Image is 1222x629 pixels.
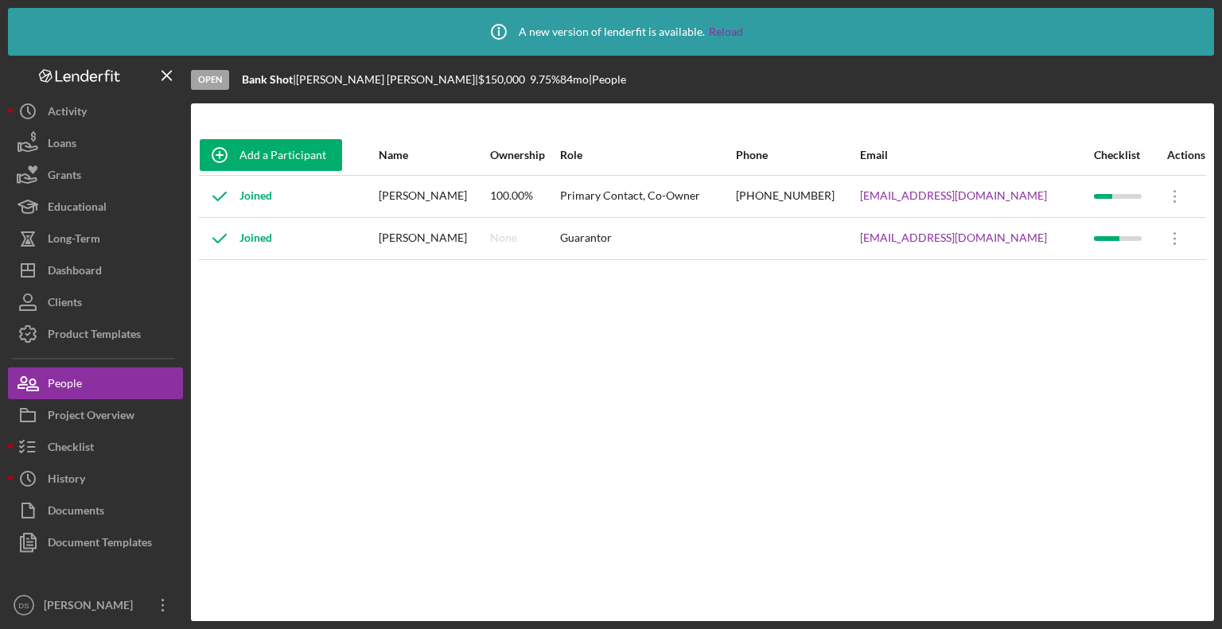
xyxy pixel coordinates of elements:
div: Open [191,70,229,90]
div: Clients [48,286,82,322]
button: Project Overview [8,399,183,431]
div: Loans [48,127,76,163]
button: Long-Term [8,223,183,254]
div: None [490,231,517,244]
div: Actions [1155,149,1205,161]
div: [PERSON_NAME] [379,219,488,258]
button: Documents [8,495,183,526]
button: Checklist [8,431,183,463]
div: Phone [736,149,858,161]
div: Educational [48,191,107,227]
div: Email [860,149,1092,161]
button: Activity [8,95,183,127]
button: Loans [8,127,183,159]
a: [EMAIL_ADDRESS][DOMAIN_NAME] [860,189,1047,202]
button: DS[PERSON_NAME] [8,589,183,621]
div: Long-Term [48,223,100,258]
button: Dashboard [8,254,183,286]
button: Product Templates [8,318,183,350]
text: DS [18,601,29,610]
div: Guarantor [560,219,734,258]
div: [PERSON_NAME] [PERSON_NAME] | [296,73,478,86]
div: [PERSON_NAME] [379,177,488,216]
div: | People [589,73,626,86]
div: Add a Participant [239,139,326,171]
div: Checklist [1094,149,1154,161]
b: Bank Shot [242,72,293,86]
div: History [48,463,85,499]
div: [PHONE_NUMBER] [736,177,858,216]
div: Activity [48,95,87,131]
div: Dashboard [48,254,102,290]
div: A new version of lenderfit is available. [479,12,743,52]
button: Document Templates [8,526,183,558]
iframe: Intercom live chat [1168,559,1206,597]
div: 84 mo [560,73,589,86]
div: 100.00% [490,177,558,216]
button: Clients [8,286,183,318]
div: Documents [48,495,104,530]
div: Checklist [48,431,94,467]
div: Grants [48,159,81,195]
div: Role [560,149,734,161]
a: [EMAIL_ADDRESS][DOMAIN_NAME] [860,231,1047,244]
button: Grants [8,159,183,191]
div: Product Templates [48,318,141,354]
div: Name [379,149,488,161]
button: History [8,463,183,495]
div: Document Templates [48,526,152,562]
div: Joined [200,177,272,216]
button: Educational [8,191,183,223]
div: Ownership [490,149,558,161]
button: People [8,367,183,399]
div: [PERSON_NAME] [40,589,143,625]
a: Reload [709,25,743,38]
div: | [242,73,296,86]
button: Add a Participant [200,139,342,171]
div: Joined [200,219,272,258]
div: 9.75 % [530,73,560,86]
span: $150,000 [478,72,525,86]
div: People [48,367,82,403]
div: Primary Contact, Co-Owner [560,177,734,216]
div: Project Overview [48,399,134,435]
